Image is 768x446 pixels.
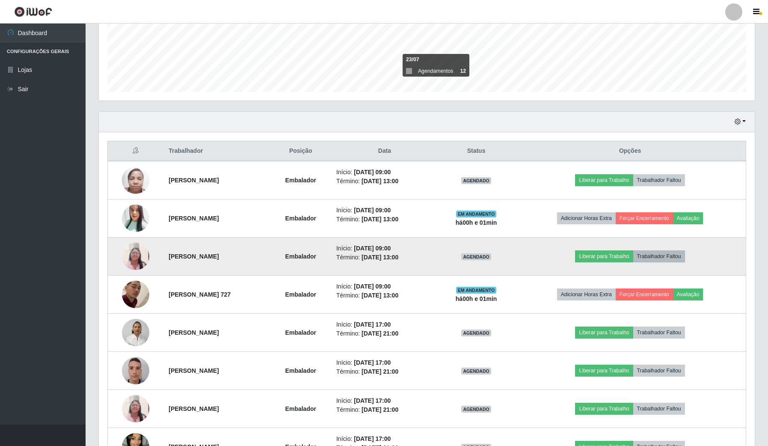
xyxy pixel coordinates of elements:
[14,6,52,17] img: CoreUI Logo
[354,169,391,175] time: [DATE] 09:00
[461,253,491,260] span: AGENDADO
[336,215,433,224] li: Término:
[354,321,391,328] time: [DATE] 17:00
[514,141,746,161] th: Opções
[270,141,331,161] th: Posição
[336,320,433,329] li: Início:
[336,367,433,376] li: Término:
[633,365,685,377] button: Trabalhador Faltou
[616,212,673,224] button: Forçar Encerramento
[336,206,433,215] li: Início:
[354,207,391,214] time: [DATE] 09:00
[456,287,497,294] span: EM ANDAMENTO
[285,215,316,222] strong: Embalador
[633,250,685,262] button: Trabalhador Faltou
[122,390,149,427] img: 1734900991405.jpeg
[169,405,219,412] strong: [PERSON_NAME]
[456,211,497,217] span: EM ANDAMENTO
[673,288,703,300] button: Avaliação
[354,435,391,442] time: [DATE] 17:00
[557,212,616,224] button: Adicionar Horas Extra
[557,288,616,300] button: Adicionar Horas Extra
[461,368,491,375] span: AGENDADO
[616,288,673,300] button: Forçar Encerramento
[456,295,497,302] strong: há 00 h e 01 min
[331,141,438,161] th: Data
[362,368,398,375] time: [DATE] 21:00
[122,352,149,389] img: 1714228813172.jpeg
[336,168,433,177] li: Início:
[336,177,433,186] li: Término:
[285,329,316,336] strong: Embalador
[575,327,633,339] button: Liberar para Trabalho
[575,365,633,377] button: Liberar para Trabalho
[336,253,433,262] li: Término:
[461,177,491,184] span: AGENDADO
[575,174,633,186] button: Liberar para Trabalho
[456,219,497,226] strong: há 00 h e 01 min
[336,282,433,291] li: Início:
[461,330,491,336] span: AGENDADO
[169,177,219,184] strong: [PERSON_NAME]
[336,244,433,253] li: Início:
[438,141,514,161] th: Status
[169,253,219,260] strong: [PERSON_NAME]
[122,238,149,274] img: 1734900991405.jpeg
[362,178,398,184] time: [DATE] 13:00
[354,397,391,404] time: [DATE] 17:00
[336,358,433,367] li: Início:
[336,396,433,405] li: Início:
[362,330,398,337] time: [DATE] 21:00
[336,329,433,338] li: Término:
[461,406,491,413] span: AGENDADO
[285,405,316,412] strong: Embalador
[285,253,316,260] strong: Embalador
[633,403,685,415] button: Trabalhador Faltou
[362,292,398,299] time: [DATE] 13:00
[354,359,391,366] time: [DATE] 17:00
[122,162,149,198] img: 1678404349838.jpeg
[122,265,149,324] img: 1754683115813.jpeg
[169,291,231,298] strong: [PERSON_NAME] 727
[336,405,433,414] li: Término:
[285,291,316,298] strong: Embalador
[575,250,633,262] button: Liberar para Trabalho
[285,177,316,184] strong: Embalador
[122,202,149,235] img: 1748729241814.jpeg
[362,254,398,261] time: [DATE] 13:00
[673,212,703,224] button: Avaliação
[362,216,398,223] time: [DATE] 13:00
[575,403,633,415] button: Liberar para Trabalho
[169,329,219,336] strong: [PERSON_NAME]
[169,367,219,374] strong: [PERSON_NAME]
[362,406,398,413] time: [DATE] 21:00
[633,174,685,186] button: Trabalhador Faltou
[354,245,391,252] time: [DATE] 09:00
[336,434,433,443] li: Início:
[336,291,433,300] li: Término:
[169,215,219,222] strong: [PERSON_NAME]
[354,283,391,290] time: [DATE] 09:00
[122,314,149,351] img: 1675303307649.jpeg
[285,367,316,374] strong: Embalador
[633,327,685,339] button: Trabalhador Faltou
[163,141,270,161] th: Trabalhador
